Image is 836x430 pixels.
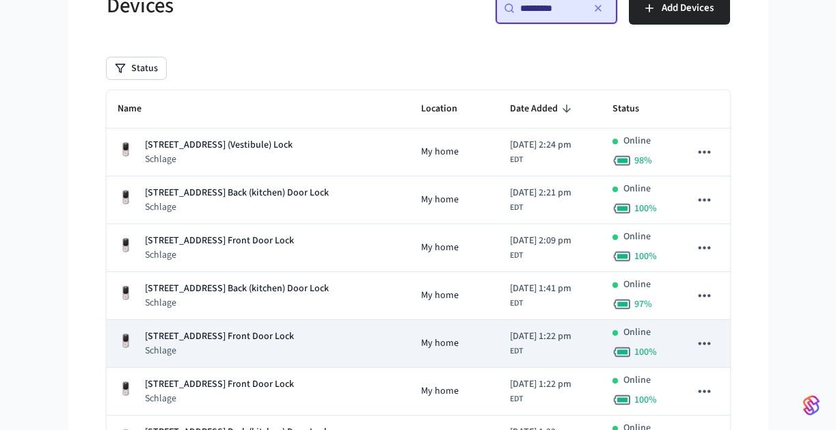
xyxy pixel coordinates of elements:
[145,152,293,166] p: Schlage
[510,297,523,310] span: EDT
[510,345,523,358] span: EDT
[421,241,459,255] span: My home
[510,186,571,200] span: [DATE] 2:21 pm
[510,377,571,392] span: [DATE] 1:22 pm
[510,330,571,358] div: America/New_York
[612,98,657,120] span: Status
[118,142,134,158] img: Yale Assure Touchscreen Wifi Smart Lock, Satin Nickel, Front
[118,189,134,206] img: Yale Assure Touchscreen Wifi Smart Lock, Satin Nickel, Front
[510,234,571,262] div: America/New_York
[510,98,576,120] span: Date Added
[145,392,294,405] p: Schlage
[421,193,459,207] span: My home
[145,186,329,200] p: [STREET_ADDRESS] Back (kitchen) Door Lock
[623,373,651,388] p: Online
[421,288,459,303] span: My home
[118,237,134,254] img: Yale Assure Touchscreen Wifi Smart Lock, Satin Nickel, Front
[145,248,294,262] p: Schlage
[510,282,571,296] span: [DATE] 1:41 pm
[634,393,657,407] span: 100 %
[510,202,523,214] span: EDT
[510,282,571,310] div: America/New_York
[510,377,571,405] div: America/New_York
[510,186,571,214] div: America/New_York
[145,138,293,152] p: [STREET_ADDRESS] (Vestibule) Lock
[145,344,294,358] p: Schlage
[118,333,134,349] img: Yale Assure Touchscreen Wifi Smart Lock, Satin Nickel, Front
[421,145,459,159] span: My home
[623,325,651,340] p: Online
[623,230,651,244] p: Online
[634,250,657,263] span: 100 %
[623,134,651,148] p: Online
[421,98,475,120] span: Location
[623,278,651,292] p: Online
[107,57,166,79] button: Status
[510,330,571,344] span: [DATE] 1:22 pm
[421,384,459,399] span: My home
[118,285,134,301] img: Yale Assure Touchscreen Wifi Smart Lock, Satin Nickel, Front
[623,182,651,196] p: Online
[634,154,652,167] span: 98 %
[145,200,329,214] p: Schlage
[510,393,523,405] span: EDT
[145,296,329,310] p: Schlage
[510,250,523,262] span: EDT
[145,282,329,296] p: [STREET_ADDRESS] Back (kitchen) Door Lock
[145,234,294,248] p: [STREET_ADDRESS] Front Door Lock
[118,98,159,120] span: Name
[803,394,820,416] img: SeamLogoGradient.69752ec5.svg
[145,377,294,392] p: [STREET_ADDRESS] Front Door Lock
[145,330,294,344] p: [STREET_ADDRESS] Front Door Lock
[510,138,571,166] div: America/New_York
[634,202,657,215] span: 100 %
[634,297,652,311] span: 97 %
[634,345,657,359] span: 100 %
[510,234,571,248] span: [DATE] 2:09 pm
[421,336,459,351] span: My home
[510,154,523,166] span: EDT
[118,381,134,397] img: Yale Assure Touchscreen Wifi Smart Lock, Satin Nickel, Front
[510,138,571,152] span: [DATE] 2:24 pm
